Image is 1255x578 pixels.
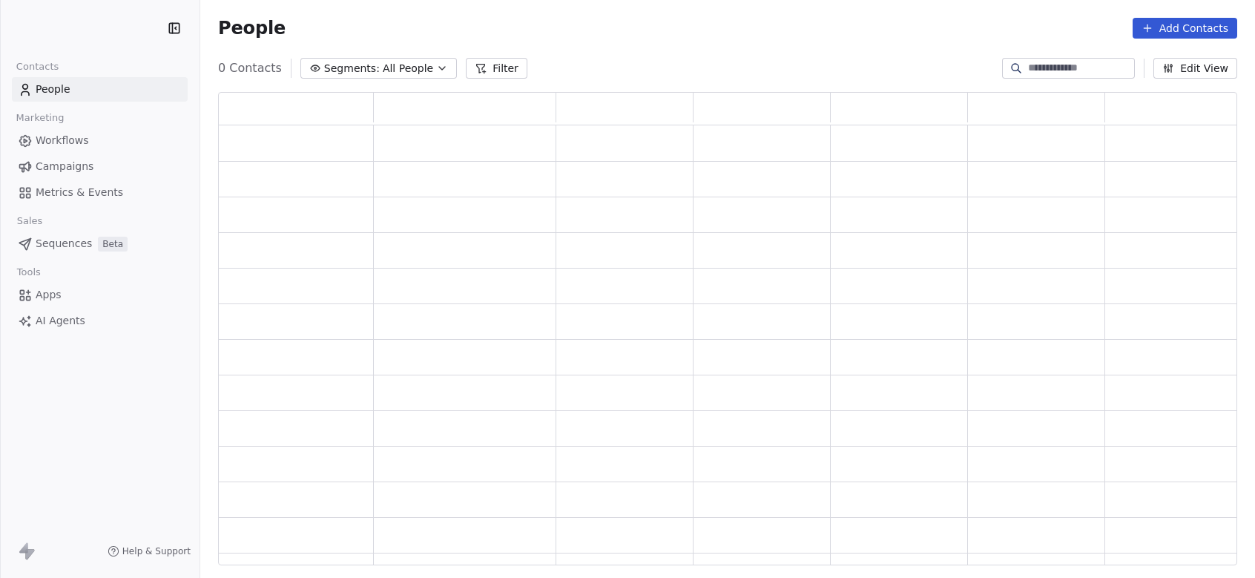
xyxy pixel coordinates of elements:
[1153,58,1237,79] button: Edit View
[12,180,188,205] a: Metrics & Events
[36,287,62,303] span: Apps
[12,77,188,102] a: People
[36,133,89,148] span: Workflows
[12,154,188,179] a: Campaigns
[218,17,286,39] span: People
[122,545,191,557] span: Help & Support
[36,82,70,97] span: People
[98,237,128,252] span: Beta
[12,231,188,256] a: SequencesBeta
[10,261,47,283] span: Tools
[36,185,123,200] span: Metrics & Events
[12,309,188,333] a: AI Agents
[36,313,85,329] span: AI Agents
[324,61,380,76] span: Segments:
[12,283,188,307] a: Apps
[108,545,191,557] a: Help & Support
[466,58,527,79] button: Filter
[1133,18,1237,39] button: Add Contacts
[219,125,1242,566] div: grid
[383,61,433,76] span: All People
[36,159,93,174] span: Campaigns
[12,128,188,153] a: Workflows
[10,210,49,232] span: Sales
[10,56,65,78] span: Contacts
[36,236,92,252] span: Sequences
[10,107,70,129] span: Marketing
[218,59,282,77] span: 0 Contacts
